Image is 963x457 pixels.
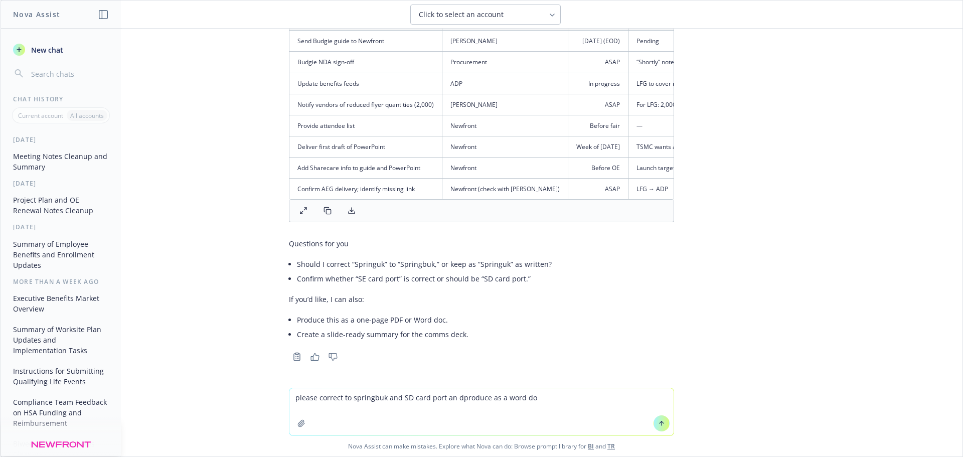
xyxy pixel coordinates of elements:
[9,236,113,273] button: Summary of Employee Benefits and Enrollment Updates
[29,45,63,55] span: New chat
[628,158,749,179] td: Launch target [DATE]
[9,192,113,219] button: Project Plan and OE Renewal Notes Cleanup
[628,115,749,136] td: —
[628,136,749,158] td: TSMC wants all comms in PowerPoint
[297,257,674,271] li: Should I correct “Springuk” to “Springbuk,” or keep as “Springuk” as written?
[442,136,568,158] td: Newfront
[442,94,568,115] td: [PERSON_NAME]
[13,9,60,20] h1: Nova Assist
[442,158,568,179] td: Newfront
[29,67,109,81] input: Search chats
[628,94,749,115] td: For LFG: 2,000 for voluntary + EAP
[9,363,113,390] button: Instructions for Submitting Qualifying Life Events
[70,111,104,120] p: All accounts
[289,94,442,115] td: Notify vendors of reduced flyer quantities (2,000)
[289,73,442,94] td: Update benefits feeds
[9,321,113,359] button: Summary of Worksite Plan Updates and Implementation Tasks
[5,436,958,456] span: Nova Assist can make mistakes. Explore what Nova can do: Browse prompt library for and
[628,73,749,94] td: LFG to cover new-feed costs
[289,238,674,249] p: Questions for you
[410,5,561,25] button: Click to select an account
[9,148,113,175] button: Meeting Notes Cleanup and Summary
[442,31,568,52] td: [PERSON_NAME]
[297,271,674,286] li: Confirm whether “SE card port” is correct or should be “SD card port.”
[1,179,121,188] div: [DATE]
[568,115,628,136] td: Before fair
[442,52,568,73] td: Procurement
[1,223,121,231] div: [DATE]
[588,442,594,450] a: BI
[289,136,442,158] td: Deliver first draft of PowerPoint
[442,73,568,94] td: ADP
[568,179,628,200] td: ASAP
[9,290,113,317] button: Executive Benefits Market Overview
[325,350,341,364] button: Thumbs down
[628,31,749,52] td: Pending
[292,352,301,361] svg: Copy to clipboard
[1,135,121,144] div: [DATE]
[568,31,628,52] td: [DATE] (EOD)
[289,388,674,435] textarea: please correct to springbuk and SD card port an dproduce as a word do
[568,136,628,158] td: Week of [DATE]
[9,394,113,431] button: Compliance Team Feedback on HSA Funding and Reimbursement
[289,179,442,200] td: Confirm AEG delivery; identify missing link
[289,31,442,52] td: Send Budgie guide to Newfront
[1,277,121,286] div: More than a week ago
[297,327,674,342] li: Create a slide-ready summary for the comms deck.
[442,115,568,136] td: Newfront
[568,73,628,94] td: In progress
[628,52,749,73] td: “Shortly” noted; confirm date
[628,179,749,200] td: LFG → ADP
[9,41,113,59] button: New chat
[607,442,615,450] a: TR
[568,158,628,179] td: Before OE
[289,52,442,73] td: Budgie NDA sign-off
[419,10,504,20] span: Click to select an account
[297,313,674,327] li: Produce this as a one-page PDF or Word doc.
[442,179,568,200] td: Newfront (check with [PERSON_NAME])
[568,52,628,73] td: ASAP
[289,294,674,304] p: If you’d like, I can also:
[18,111,63,120] p: Current account
[289,115,442,136] td: Provide attendee list
[289,158,442,179] td: Add Sharecare info to guide and PowerPoint
[568,94,628,115] td: ASAP
[1,95,121,103] div: Chat History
